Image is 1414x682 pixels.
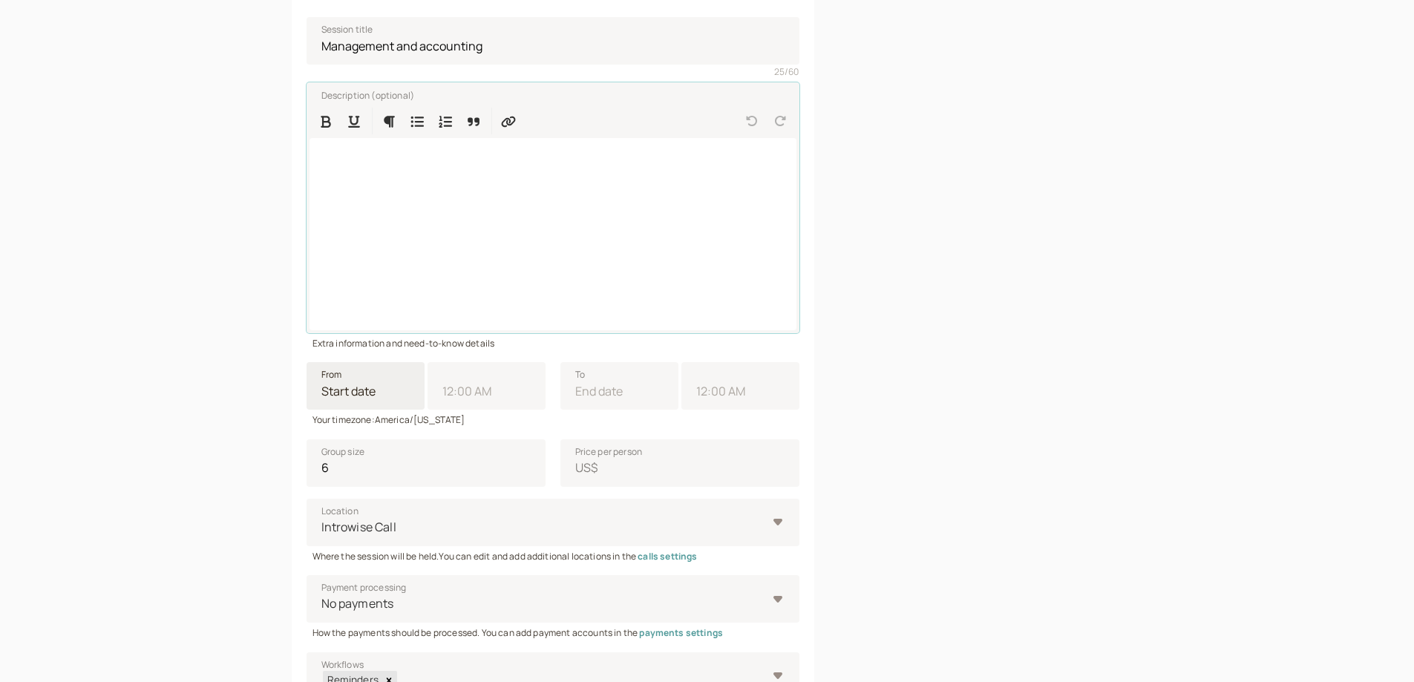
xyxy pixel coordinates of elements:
[321,367,342,382] span: From
[495,108,522,134] button: Insert Link
[307,623,799,640] div: How the payments should be processed. You can add payment accounts in the
[307,546,799,563] div: Where the session will be held.
[307,362,425,410] input: From
[681,362,799,410] input: 12:00 AM
[575,445,643,459] span: Price per person
[321,580,407,595] span: Payment processing
[560,362,678,410] input: To
[312,108,339,134] button: Format Bold
[575,367,585,382] span: To
[404,108,431,134] button: Bulleted List
[321,445,365,459] span: Group size
[321,658,364,672] span: Workflows
[575,459,598,478] span: US$
[321,22,373,37] span: Session title
[560,439,799,487] input: Price per personUS$
[307,410,799,427] div: Your timezone: America/[US_STATE]
[767,108,793,134] button: Redo
[307,439,546,487] input: Group size
[432,108,459,134] button: Numbered List
[460,108,487,134] button: Quote
[310,87,415,102] label: Description (optional)
[1340,611,1414,682] iframe: Chat Widget
[341,108,367,134] button: Format Underline
[307,17,799,65] input: Session title
[639,626,723,639] a: payments settings
[307,333,799,350] div: Extra information and need-to-know details
[428,362,546,410] input: 12:00 AM
[376,108,402,134] button: Formatting Options
[439,550,697,563] span: You can edit and add additional locations in the
[320,595,322,612] input: Payment processingNo payments
[321,504,359,519] span: Location
[320,519,322,536] input: LocationIntrowise Call
[638,550,697,563] a: calls settings
[739,108,765,134] button: Undo
[1340,611,1414,682] div: Widget de chat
